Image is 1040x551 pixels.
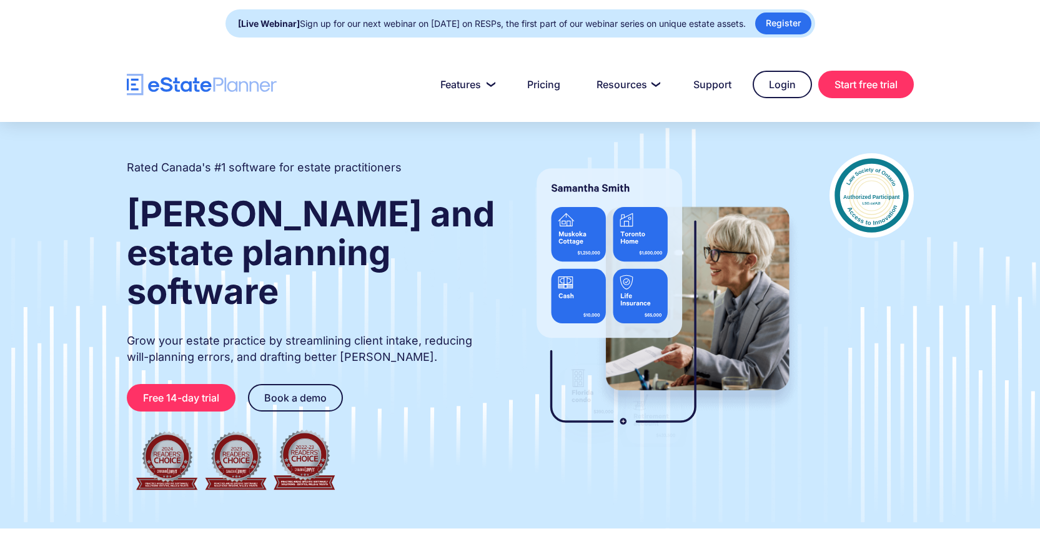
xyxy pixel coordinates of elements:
[248,384,343,412] a: Book a demo
[127,193,495,313] strong: [PERSON_NAME] and estate planning software
[238,15,746,33] div: Sign up for our next webinar on [DATE] on RESPs, the first part of our webinar series on unique e...
[753,71,812,98] a: Login
[127,384,235,412] a: Free 14-day trial
[127,333,497,365] p: Grow your estate practice by streamlining client intake, reducing will-planning errors, and draft...
[678,72,746,97] a: Support
[127,74,277,96] a: home
[818,71,914,98] a: Start free trial
[755,13,811,34] a: Register
[238,18,300,29] strong: [Live Webinar]
[582,72,672,97] a: Resources
[512,72,575,97] a: Pricing
[425,72,506,97] a: Features
[522,153,805,447] img: estate planner showing wills to their clients, using eState Planner, a leading estate planning so...
[127,159,402,176] h2: Rated Canada's #1 software for estate practitioners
